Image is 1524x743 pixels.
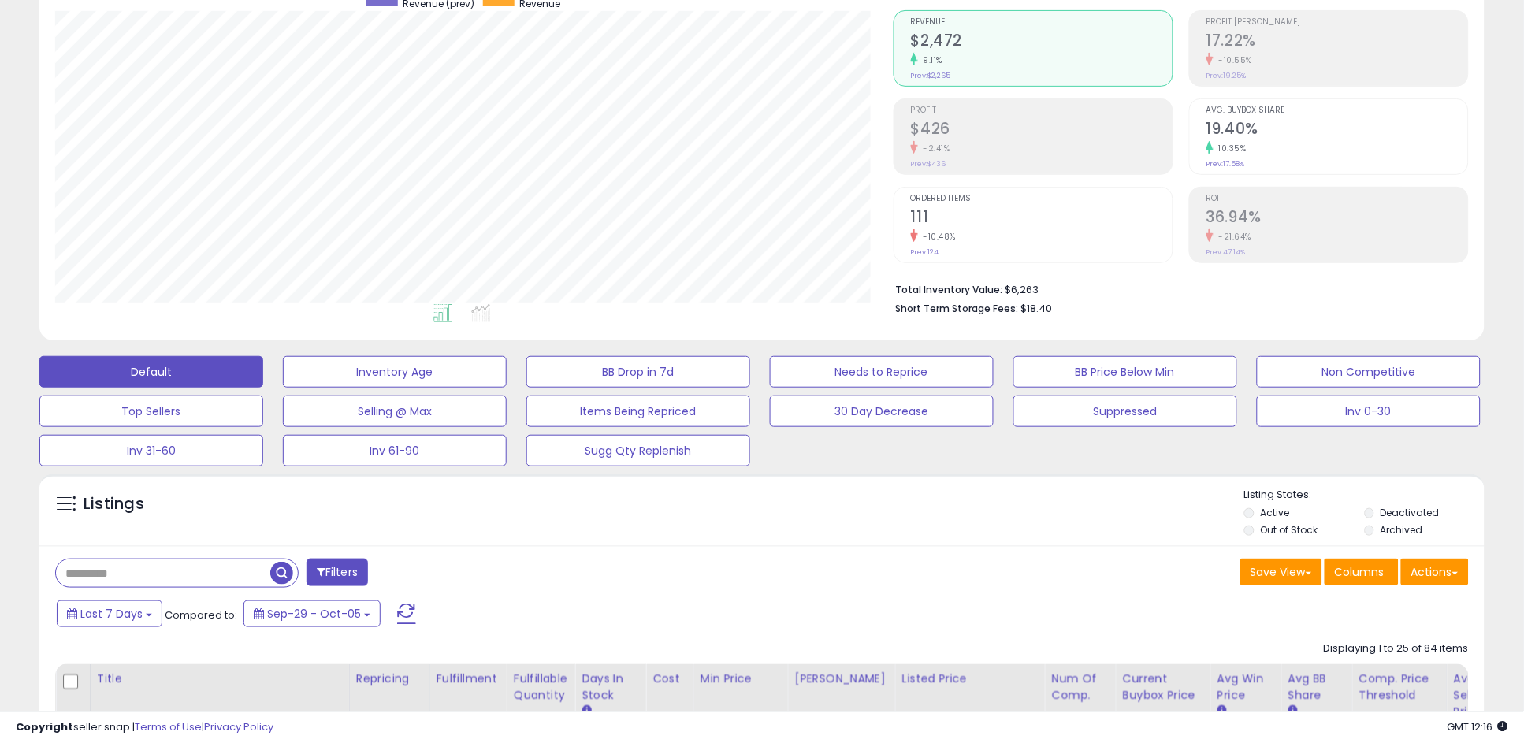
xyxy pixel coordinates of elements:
[16,720,273,735] div: seller snap | |
[1335,564,1385,580] span: Columns
[1214,231,1252,243] small: -21.64%
[1454,671,1511,720] div: Avg Selling Price
[911,247,939,257] small: Prev: 124
[283,356,507,388] button: Inventory Age
[1325,559,1399,585] button: Columns
[57,600,162,627] button: Last 7 Days
[267,606,361,622] span: Sep-29 - Oct-05
[896,302,1019,315] b: Short Term Storage Fees:
[1052,671,1110,704] div: Num of Comp.
[39,396,263,427] button: Top Sellers
[1013,396,1237,427] button: Suppressed
[1206,18,1468,27] span: Profit [PERSON_NAME]
[1214,143,1247,154] small: 10.35%
[795,671,889,687] div: [PERSON_NAME]
[911,106,1173,115] span: Profit
[1217,671,1275,704] div: Avg Win Price
[582,671,639,704] div: Days In Stock
[918,143,950,154] small: -2.41%
[911,18,1173,27] span: Revenue
[437,671,500,687] div: Fulfillment
[39,435,263,466] button: Inv 31-60
[652,671,687,687] div: Cost
[911,32,1173,53] h2: $2,472
[902,671,1039,687] div: Listed Price
[1206,120,1468,141] h2: 19.40%
[896,283,1003,296] b: Total Inventory Value:
[770,356,994,388] button: Needs to Reprice
[770,396,994,427] button: 30 Day Decrease
[526,356,750,388] button: BB Drop in 7d
[1448,719,1508,734] span: 2025-10-13 12:16 GMT
[918,231,957,243] small: -10.48%
[1261,506,1290,519] label: Active
[1206,106,1468,115] span: Avg. Buybox Share
[243,600,381,627] button: Sep-29 - Oct-05
[1206,247,1246,257] small: Prev: 47.14%
[1288,671,1346,704] div: Avg BB Share
[514,671,568,704] div: Fulfillable Quantity
[911,120,1173,141] h2: $426
[97,671,343,687] div: Title
[1401,559,1469,585] button: Actions
[1324,641,1469,656] div: Displaying 1 to 25 of 84 items
[911,159,946,169] small: Prev: $436
[165,607,237,622] span: Compared to:
[918,54,943,66] small: 9.11%
[1240,559,1322,585] button: Save View
[1206,195,1468,203] span: ROI
[39,356,263,388] button: Default
[1257,396,1481,427] button: Inv 0-30
[1261,523,1318,537] label: Out of Stock
[283,435,507,466] button: Inv 61-90
[1206,71,1247,80] small: Prev: 19.25%
[84,493,144,515] h5: Listings
[911,71,951,80] small: Prev: $2,265
[16,719,73,734] strong: Copyright
[911,208,1173,229] h2: 111
[1123,671,1204,704] div: Current Buybox Price
[135,719,202,734] a: Terms of Use
[1381,506,1440,519] label: Deactivated
[283,396,507,427] button: Selling @ Max
[1257,356,1481,388] button: Non Competitive
[1021,301,1053,316] span: $18.40
[1381,523,1423,537] label: Archived
[1214,54,1253,66] small: -10.55%
[911,195,1173,203] span: Ordered Items
[526,396,750,427] button: Items Being Repriced
[896,279,1457,298] li: $6,263
[1244,488,1485,503] p: Listing States:
[1359,671,1440,704] div: Comp. Price Threshold
[701,671,782,687] div: Min Price
[1206,159,1245,169] small: Prev: 17.58%
[80,606,143,622] span: Last 7 Days
[526,435,750,466] button: Sugg Qty Replenish
[1013,356,1237,388] button: BB Price Below Min
[356,671,423,687] div: Repricing
[204,719,273,734] a: Privacy Policy
[1206,32,1468,53] h2: 17.22%
[307,559,368,586] button: Filters
[1206,208,1468,229] h2: 36.94%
